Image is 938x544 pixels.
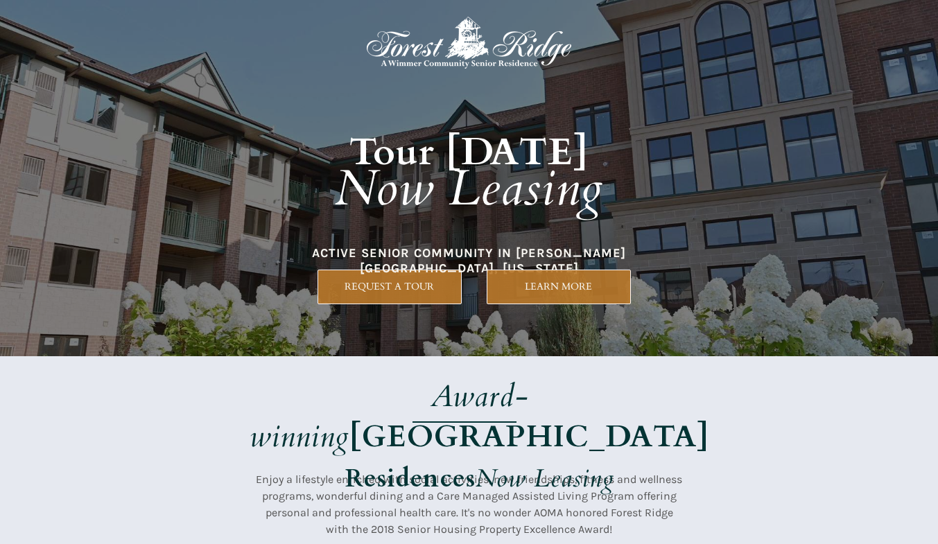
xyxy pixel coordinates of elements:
[335,155,603,222] em: Now Leasing
[318,270,462,304] a: REQUEST A TOUR
[250,376,529,457] em: Award-winning
[345,462,476,495] strong: Residences
[476,462,614,495] em: Now Leasing
[349,416,709,457] strong: [GEOGRAPHIC_DATA]
[349,127,589,178] strong: Tour [DATE]
[487,281,630,292] span: LEARN MORE
[318,281,461,292] span: REQUEST A TOUR
[312,245,626,276] span: ACTIVE SENIOR COMMUNITY IN [PERSON_NAME][GEOGRAPHIC_DATA], [US_STATE]
[487,270,631,304] a: LEARN MORE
